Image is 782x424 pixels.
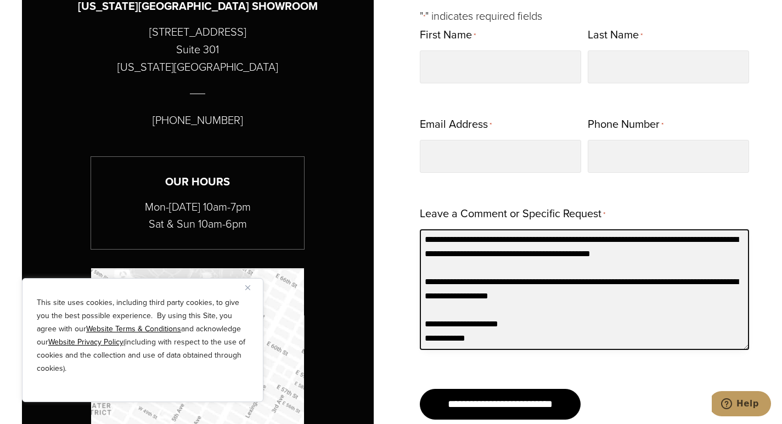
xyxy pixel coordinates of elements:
[153,111,243,129] p: [PHONE_NUMBER]
[245,281,258,294] button: Close
[712,391,771,419] iframe: Opens a widget where you can chat to one of our agents
[588,114,663,135] label: Phone Number
[245,285,250,290] img: Close
[420,203,605,225] label: Leave a Comment or Specific Request
[420,7,750,25] p: " " indicates required fields
[37,296,249,375] p: This site uses cookies, including third party cookies, to give you the best possible experience. ...
[91,173,304,190] h3: Our Hours
[48,336,123,348] a: Website Privacy Policy
[420,114,492,135] label: Email Address
[91,199,304,233] p: Mon-[DATE] 10am-7pm Sat & Sun 10am-6pm
[86,323,181,335] a: Website Terms & Conditions
[117,23,278,76] p: [STREET_ADDRESS] Suite 301 [US_STATE][GEOGRAPHIC_DATA]
[420,25,476,46] label: First Name
[588,25,643,46] label: Last Name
